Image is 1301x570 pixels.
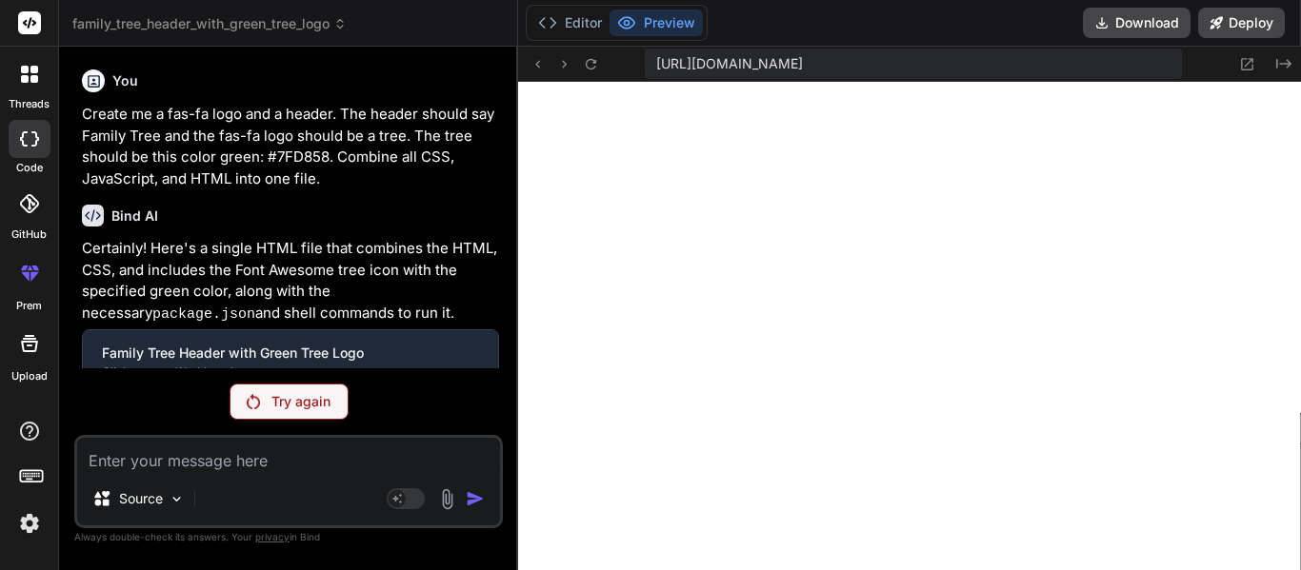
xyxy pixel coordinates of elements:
[82,104,499,189] p: Create me a fas-fa logo and a header. The header should say Family Tree and the fas-fa logo shoul...
[518,82,1301,570] iframe: Preview
[656,54,803,73] span: [URL][DOMAIN_NAME]
[111,206,158,226] h6: Bind AI
[1198,8,1285,38] button: Deploy
[11,226,47,243] label: GitHub
[16,298,42,314] label: prem
[102,344,449,363] div: Family Tree Header with Green Tree Logo
[13,507,46,540] img: settings
[9,96,50,112] label: threads
[1083,8,1191,38] button: Download
[82,238,499,325] p: Certainly! Here's a single HTML file that combines the HTML, CSS, and includes the Font Awesome t...
[255,531,290,542] span: privacy
[610,10,703,36] button: Preview
[112,71,138,90] h6: You
[152,306,255,323] code: package.json
[436,488,458,510] img: attachment
[119,489,163,508] p: Source
[530,10,610,36] button: Editor
[11,368,48,384] label: Upload
[247,394,260,409] img: Retry
[271,392,330,411] p: Try again
[72,14,347,33] span: family_tree_header_with_green_tree_logo
[16,160,43,176] label: code
[102,364,449,380] div: Click to open Workbench
[83,330,468,393] button: Family Tree Header with Green Tree LogoClick to open Workbench
[466,489,485,508] img: icon
[169,491,185,507] img: Pick Models
[74,528,503,546] p: Always double-check its answers. Your in Bind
